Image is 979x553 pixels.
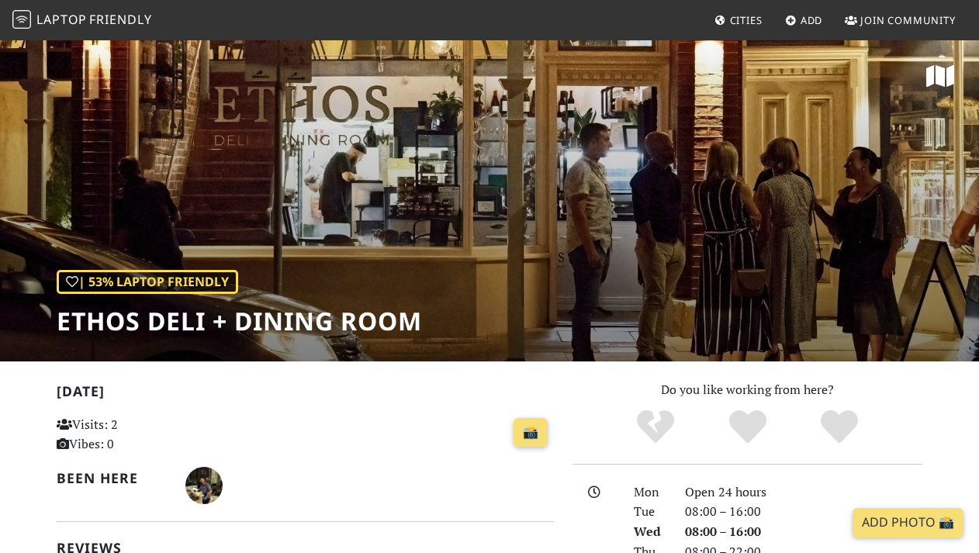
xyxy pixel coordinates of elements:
[624,502,676,522] div: Tue
[89,11,151,28] span: Friendly
[57,415,210,454] p: Visits: 2 Vibes: 0
[609,408,701,447] div: No
[514,418,548,448] a: 📸
[676,482,932,503] div: Open 24 hours
[57,270,238,295] div: | 53% Laptop Friendly
[573,380,922,400] p: Do you like working from here?
[779,6,829,34] a: Add
[57,383,554,406] h2: [DATE]
[708,6,769,34] a: Cities
[701,408,794,447] div: Yes
[185,467,223,504] img: 2376-nigel.jpg
[801,13,823,27] span: Add
[57,306,422,336] h1: Ethos Deli + Dining Room
[57,470,167,486] h2: Been here
[794,408,886,447] div: Definitely!
[624,522,676,542] div: Wed
[185,475,223,493] span: Nigel Earnshaw
[676,522,932,542] div: 08:00 – 16:00
[624,482,676,503] div: Mon
[730,13,763,27] span: Cities
[36,11,87,28] span: Laptop
[676,502,932,522] div: 08:00 – 16:00
[853,508,963,537] a: Add Photo 📸
[839,6,962,34] a: Join Community
[860,13,956,27] span: Join Community
[12,7,152,34] a: LaptopFriendly LaptopFriendly
[12,10,31,29] img: LaptopFriendly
